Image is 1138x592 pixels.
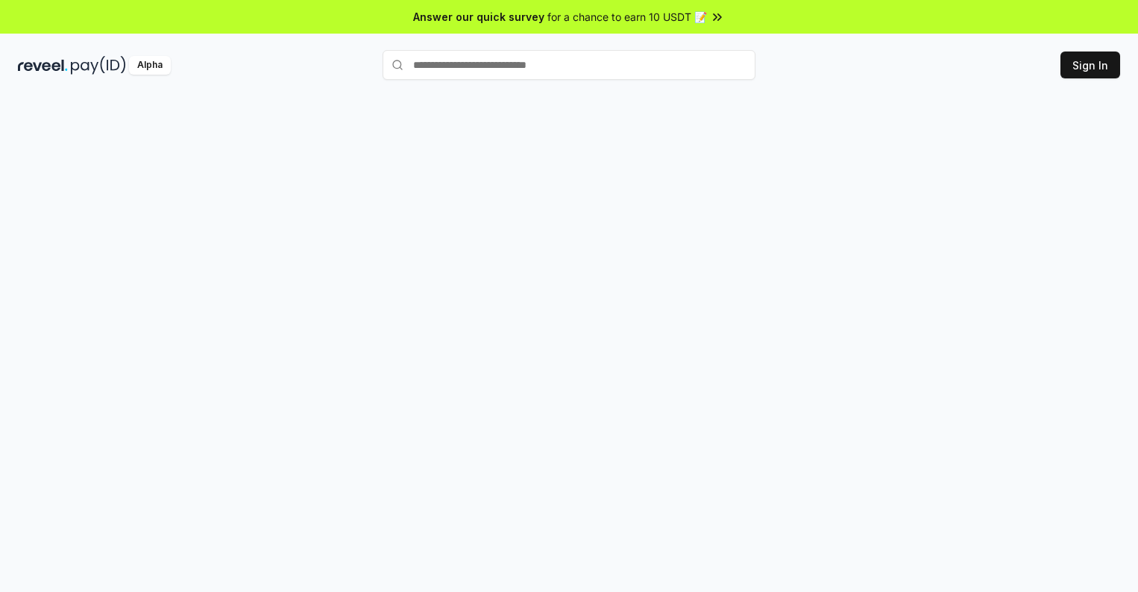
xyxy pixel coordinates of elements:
[547,9,707,25] span: for a chance to earn 10 USDT 📝
[413,9,544,25] span: Answer our quick survey
[18,56,68,75] img: reveel_dark
[129,56,171,75] div: Alpha
[71,56,126,75] img: pay_id
[1060,52,1120,78] button: Sign In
